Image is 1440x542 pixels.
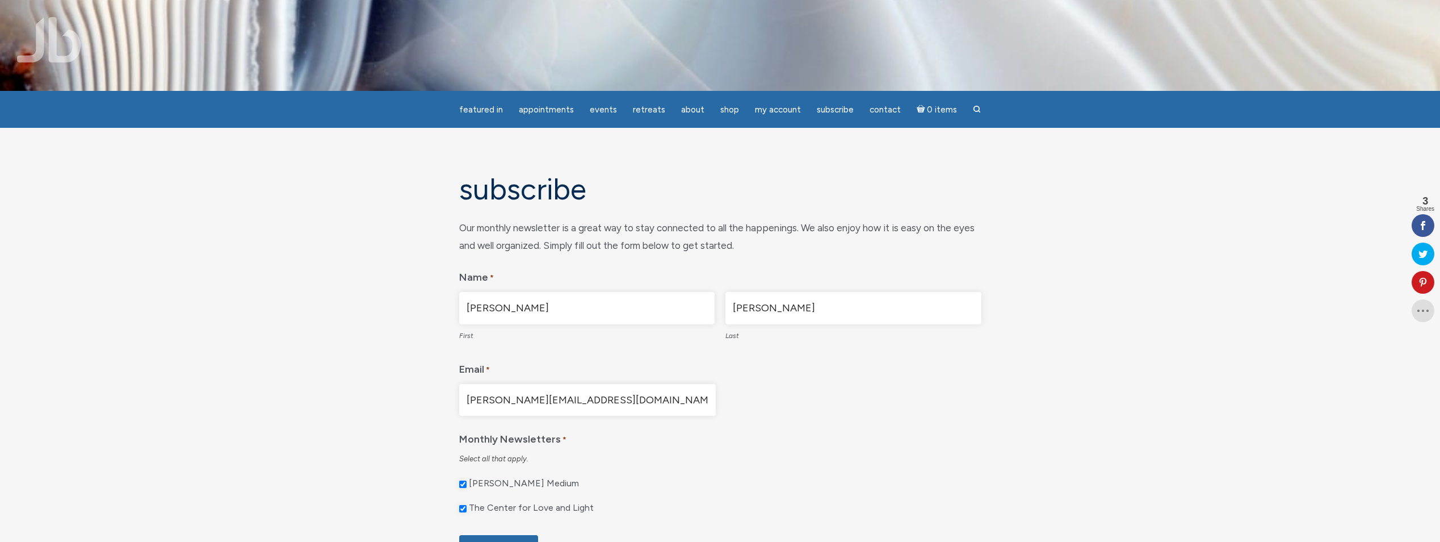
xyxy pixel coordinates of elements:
[17,17,81,62] img: Jamie Butler. The Everyday Medium
[910,98,964,121] a: Cart0 items
[713,99,746,121] a: Shop
[452,99,510,121] a: featured in
[459,324,715,345] label: First
[583,99,624,121] a: Events
[1416,206,1434,212] span: Shares
[927,106,957,114] span: 0 items
[590,105,617,115] span: Events
[469,478,579,490] label: [PERSON_NAME] Medium
[459,219,981,254] div: Our monthly newsletter is a great way to stay connected to all the happenings. We also enjoy how ...
[863,99,908,121] a: Contact
[519,105,574,115] span: Appointments
[459,454,981,464] div: Select all that apply.
[633,105,665,115] span: Retreats
[748,99,808,121] a: My Account
[1416,196,1434,206] span: 3
[870,105,901,115] span: Contact
[810,99,860,121] a: Subscribe
[459,425,981,449] legend: Monthly Newsletters
[674,99,711,121] a: About
[459,355,490,380] label: Email
[459,105,503,115] span: featured in
[917,105,927,115] i: Cart
[469,502,594,514] label: The Center for Love and Light
[720,105,739,115] span: Shop
[512,99,581,121] a: Appointments
[459,263,981,287] legend: Name
[755,105,801,115] span: My Account
[817,105,854,115] span: Subscribe
[725,324,981,345] label: Last
[459,173,981,206] h1: Subscribe
[626,99,672,121] a: Retreats
[681,105,704,115] span: About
